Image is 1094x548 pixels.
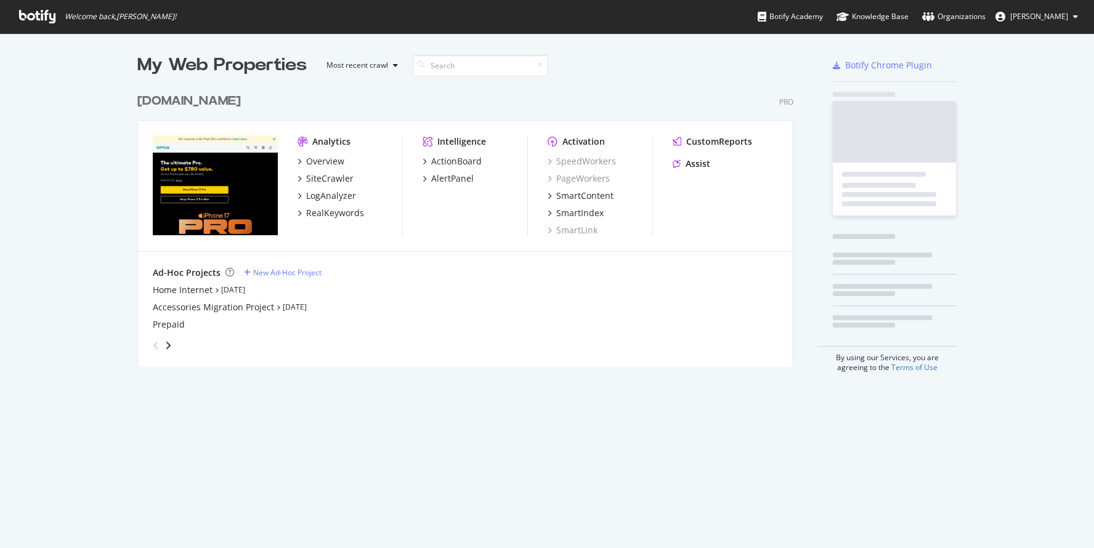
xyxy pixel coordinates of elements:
a: [DOMAIN_NAME] [137,92,246,110]
div: LogAnalyzer [306,190,356,202]
div: SmartIndex [556,207,604,219]
div: Activation [562,135,605,148]
div: SiteCrawler [306,172,354,185]
div: AlertPanel [431,172,474,185]
a: New Ad-Hoc Project [244,267,322,278]
div: New Ad-Hoc Project [253,267,322,278]
div: Knowledge Base [837,10,909,23]
span: Welcome back, [PERSON_NAME] ! [65,12,176,22]
div: angle-left [148,336,164,355]
div: angle-right [164,339,172,352]
a: Accessories Migration Project [153,301,274,313]
div: Assist [686,158,710,170]
a: [DATE] [283,302,307,312]
div: SmartContent [556,190,614,202]
a: Overview [298,155,344,167]
div: grid [137,78,803,367]
a: SmartContent [548,190,614,202]
a: ActionBoard [423,155,482,167]
a: CustomReports [673,135,752,148]
div: [DOMAIN_NAME] [137,92,241,110]
a: Prepaid [153,318,185,331]
div: By using our Services, you are agreeing to the [817,346,957,373]
a: SmartLink [548,224,598,236]
a: Botify Chrome Plugin [833,59,932,71]
a: SmartIndex [548,207,604,219]
div: Botify Chrome Plugin [845,59,932,71]
a: PageWorkers [548,172,610,185]
button: Most recent crawl [317,55,403,75]
div: Intelligence [437,135,486,148]
div: Organizations [922,10,986,23]
a: SpeedWorkers [548,155,616,167]
div: CustomReports [686,135,752,148]
div: Overview [306,155,344,167]
a: AlertPanel [423,172,474,185]
a: RealKeywords [298,207,364,219]
a: Home Internet [153,284,213,296]
input: Search [413,55,548,76]
div: Analytics [312,135,350,148]
a: [DATE] [221,284,245,295]
div: My Web Properties [137,53,307,78]
a: Assist [673,158,710,170]
span: Aidan Beanland [1010,11,1068,22]
img: optus.com.au [153,135,278,235]
div: RealKeywords [306,207,364,219]
div: Most recent crawl [326,62,388,69]
div: Botify Academy [758,10,823,23]
div: ActionBoard [431,155,482,167]
div: Ad-Hoc Projects [153,267,221,279]
div: Pro [779,97,793,107]
a: Terms of Use [891,362,938,373]
a: SiteCrawler [298,172,354,185]
button: [PERSON_NAME] [986,7,1088,26]
a: LogAnalyzer [298,190,356,202]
